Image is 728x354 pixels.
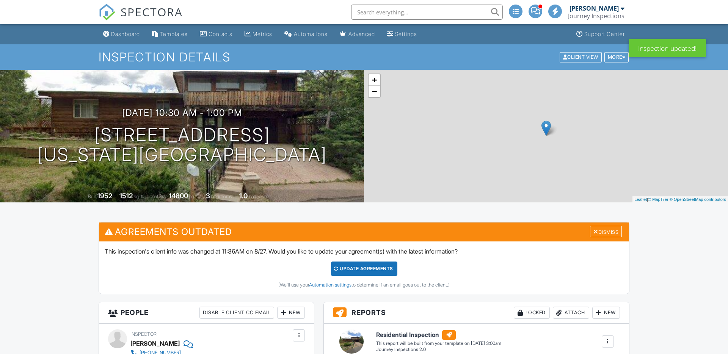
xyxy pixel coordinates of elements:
[199,307,274,319] div: Disable Client CC Email
[134,194,144,199] span: sq. ft.
[242,27,275,41] a: Metrics
[337,27,378,41] a: Advanced
[395,31,417,37] div: Settings
[38,125,327,165] h1: [STREET_ADDRESS] [US_STATE][GEOGRAPHIC_DATA]
[369,74,380,86] a: Zoom in
[384,27,420,41] a: Settings
[122,108,242,118] h3: [DATE] 10:30 am - 1:00 pm
[99,4,115,20] img: The Best Home Inspection Software - Spectora
[206,192,210,200] div: 3
[99,302,314,324] h3: People
[209,31,232,37] div: Contacts
[211,194,232,199] span: bedrooms
[130,338,180,349] div: [PERSON_NAME]
[670,197,726,202] a: © OpenStreetMap contributors
[560,52,602,62] div: Client View
[119,192,133,200] div: 1512
[351,5,503,20] input: Search everything...
[632,196,728,203] div: |
[604,52,629,62] div: More
[376,330,501,340] h6: Residential Inspection
[99,50,629,64] h1: Inspection Details
[99,241,629,294] div: This inspection's client info was changed at 11:36AM on 8/27. Would you like to update your agree...
[149,27,191,41] a: Templates
[634,197,647,202] a: Leaflet
[331,262,397,276] div: Update Agreements
[514,307,550,319] div: Locked
[100,27,143,41] a: Dashboard
[281,27,331,41] a: Automations (Advanced)
[88,194,96,199] span: Built
[348,31,375,37] div: Advanced
[249,194,270,199] span: bathrooms
[570,5,619,12] div: [PERSON_NAME]
[121,4,183,20] span: SPECTORA
[584,31,625,37] div: Support Center
[294,31,328,37] div: Automations
[105,282,623,288] div: (We'll use your to determine if an email goes out to the client.)
[99,222,629,241] h3: Agreements Outdated
[559,54,604,60] a: Client View
[169,192,188,200] div: 14800
[239,192,248,200] div: 1.0
[324,302,629,324] h3: Reports
[648,197,668,202] a: © MapTiler
[573,27,628,41] a: Support Center
[97,192,112,200] div: 1952
[99,10,183,26] a: SPECTORA
[553,307,589,319] div: Attach
[130,331,157,337] span: Inspector
[253,31,272,37] div: Metrics
[152,194,168,199] span: Lot Size
[277,307,305,319] div: New
[309,282,351,288] a: Automation settings
[568,12,624,20] div: Journey Inspections
[160,31,188,37] div: Templates
[111,31,140,37] div: Dashboard
[197,27,235,41] a: Contacts
[590,226,622,238] div: Dismiss
[369,86,380,97] a: Zoom out
[592,307,620,319] div: New
[376,346,501,353] div: Journey Inspections 2.0
[189,194,199,199] span: sq.ft.
[376,340,501,346] div: This report will be built from your template on [DATE] 3:00am
[629,39,706,57] div: Inspection updated!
